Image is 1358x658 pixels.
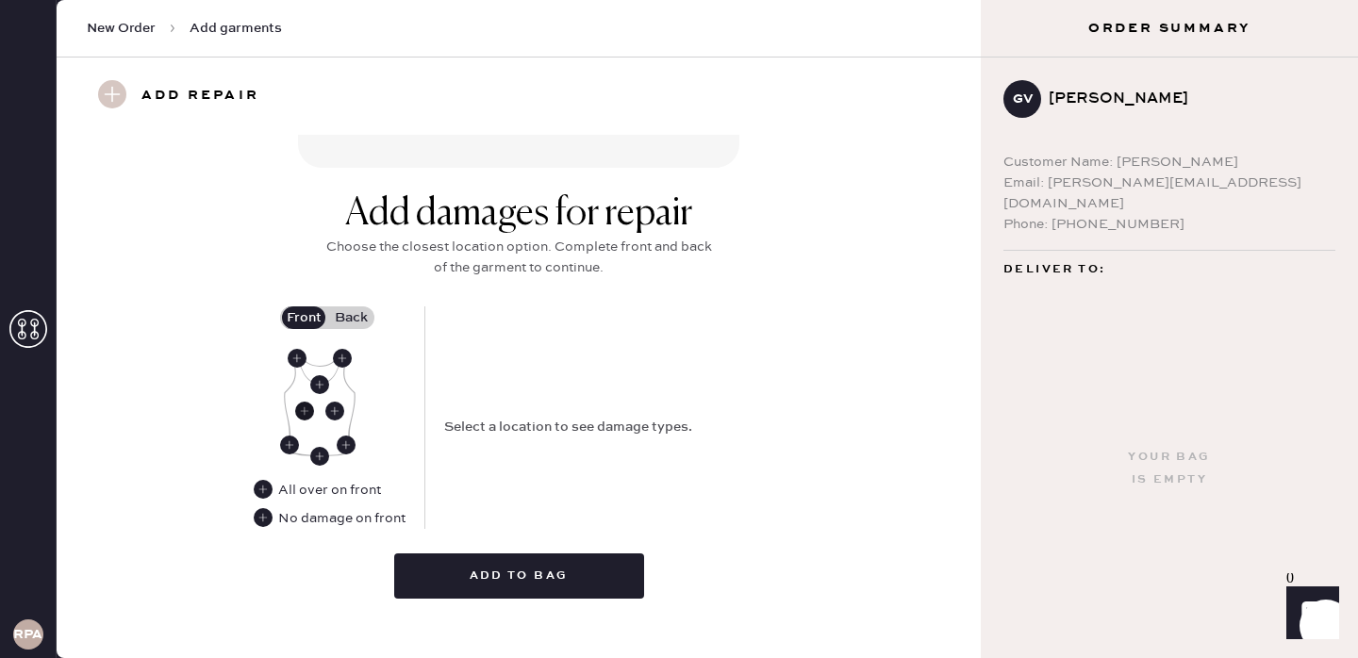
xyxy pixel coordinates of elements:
div: Front Right Shoulder [288,349,306,368]
button: Add to bag [394,553,644,599]
span: Add garments [190,19,282,38]
div: Front Right Seam [280,436,299,454]
div: All over on front [278,480,381,501]
div: No damage on front [278,508,406,529]
div: Select a location to see damage types. [444,417,692,437]
div: Add damages for repair [321,191,717,237]
div: Front Right Body [295,402,314,420]
div: Customer Name: [PERSON_NAME] [1003,152,1335,173]
div: Front Center Hem [310,447,329,466]
h3: GV [1013,92,1033,106]
iframe: Front Chat [1268,573,1350,654]
div: Front Left Shoulder [333,349,352,368]
div: Choose the closest location option. Complete front and back of the garment to continue. [321,237,717,278]
span: Deliver to: [1003,258,1105,281]
div: Front Left Body [325,402,344,420]
div: Your bag is empty [1128,446,1210,491]
span: New Order [87,19,156,38]
h3: Add repair [141,80,259,112]
div: No damage on front [254,508,406,529]
div: [PERSON_NAME] [1049,88,1320,110]
div: Email: [PERSON_NAME][EMAIL_ADDRESS][DOMAIN_NAME] [1003,173,1335,214]
div: Front Center Neckline [310,375,329,394]
div: Phone: [PHONE_NUMBER] [1003,214,1335,235]
h3: RPA [13,628,42,641]
label: Back [327,306,374,329]
div: All over on front [254,480,383,501]
div: Front Left Seam [337,436,356,454]
h3: Order Summary [981,19,1358,38]
label: Front [280,306,327,329]
img: Garment image [284,353,356,456]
